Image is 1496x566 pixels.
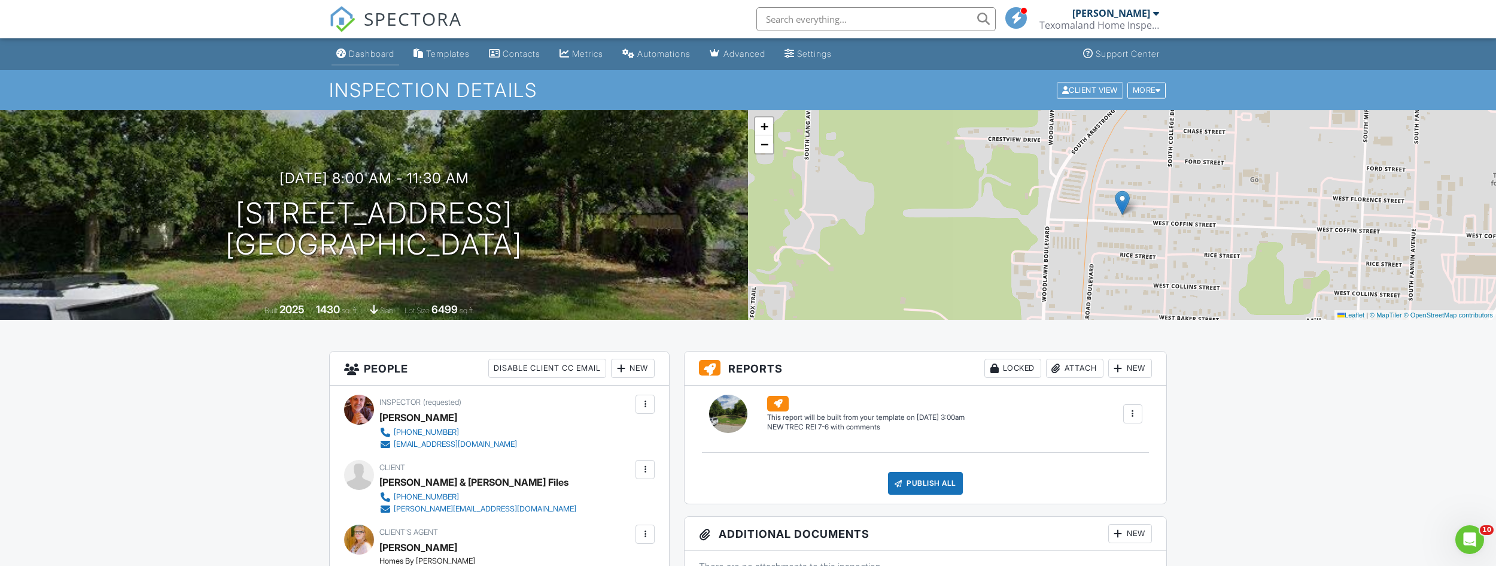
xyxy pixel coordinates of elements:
a: Zoom in [755,117,773,135]
a: Contacts [484,43,545,65]
a: Dashboard [332,43,399,65]
span: Built [264,306,278,315]
div: Attach [1046,359,1103,378]
h3: Additional Documents [685,517,1166,551]
div: [PERSON_NAME] [379,408,457,426]
div: Client View [1057,82,1123,98]
h1: [STREET_ADDRESS] [GEOGRAPHIC_DATA] [226,198,522,261]
div: 1430 [316,303,340,316]
div: 6499 [431,303,458,316]
div: Support Center [1096,49,1160,59]
a: Settings [780,43,837,65]
a: SPECTORA [329,16,462,41]
div: [PHONE_NUMBER] [394,428,459,437]
a: [PERSON_NAME][EMAIL_ADDRESS][DOMAIN_NAME] [379,503,576,515]
span: − [761,137,768,152]
span: + [761,119,768,134]
div: 2025 [279,303,305,316]
h3: Reports [685,352,1166,386]
div: NEW TREC REI 7-6 with comments [767,422,965,432]
div: Advanced [723,49,765,59]
span: 10 [1480,525,1494,535]
img: Marker [1115,190,1130,215]
div: Settings [797,49,832,59]
div: Contacts [503,49,540,59]
a: [EMAIL_ADDRESS][DOMAIN_NAME] [379,438,517,450]
a: Zoom out [755,135,773,153]
img: The Best Home Inspection Software - Spectora [329,6,355,32]
a: Advanced [705,43,770,65]
a: Client View [1056,85,1126,94]
h3: [DATE] 8:00 am - 11:30 am [279,170,469,186]
div: Homes By [PERSON_NAME] [379,556,527,566]
iframe: Intercom live chat [1455,525,1484,554]
a: [PERSON_NAME] [379,538,457,556]
a: Leaflet [1337,311,1364,319]
a: © OpenStreetMap contributors [1404,311,1493,319]
div: [EMAIL_ADDRESS][DOMAIN_NAME] [394,440,517,449]
span: Client [379,463,405,472]
span: sq.ft. [460,306,475,315]
div: This report will be built from your template on [DATE] 3:00am [767,413,965,422]
span: sq. ft. [342,306,358,315]
a: [PHONE_NUMBER] [379,426,517,438]
div: Locked [984,359,1041,378]
div: New [1108,359,1152,378]
span: Inspector [379,398,421,407]
span: SPECTORA [364,6,462,31]
div: New [1108,524,1152,543]
div: [PERSON_NAME] [1072,7,1150,19]
div: Automations [637,49,691,59]
div: [PERSON_NAME] & [PERSON_NAME] Files [379,473,568,491]
div: Publish All [888,472,963,495]
div: Templates [426,49,470,59]
span: | [1366,311,1368,319]
a: © MapTiler [1370,311,1402,319]
div: Texomaland Home Inspections License # 7358 [1039,19,1159,31]
a: [PHONE_NUMBER] [379,491,576,503]
div: Metrics [572,49,603,59]
span: Client's Agent [379,528,438,537]
div: More [1127,82,1166,98]
a: Metrics [555,43,608,65]
h3: People [330,352,669,386]
div: Disable Client CC Email [488,359,606,378]
span: (requested) [423,398,461,407]
h1: Inspection Details [329,80,1167,101]
a: Templates [409,43,475,65]
div: New [611,359,655,378]
div: [PERSON_NAME][EMAIL_ADDRESS][DOMAIN_NAME] [394,504,576,514]
input: Search everything... [756,7,996,31]
div: Dashboard [349,49,394,59]
a: Support Center [1078,43,1164,65]
div: [PHONE_NUMBER] [394,492,459,502]
a: Automations (Basic) [618,43,695,65]
span: Lot Size [405,306,430,315]
span: slab [380,306,393,315]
